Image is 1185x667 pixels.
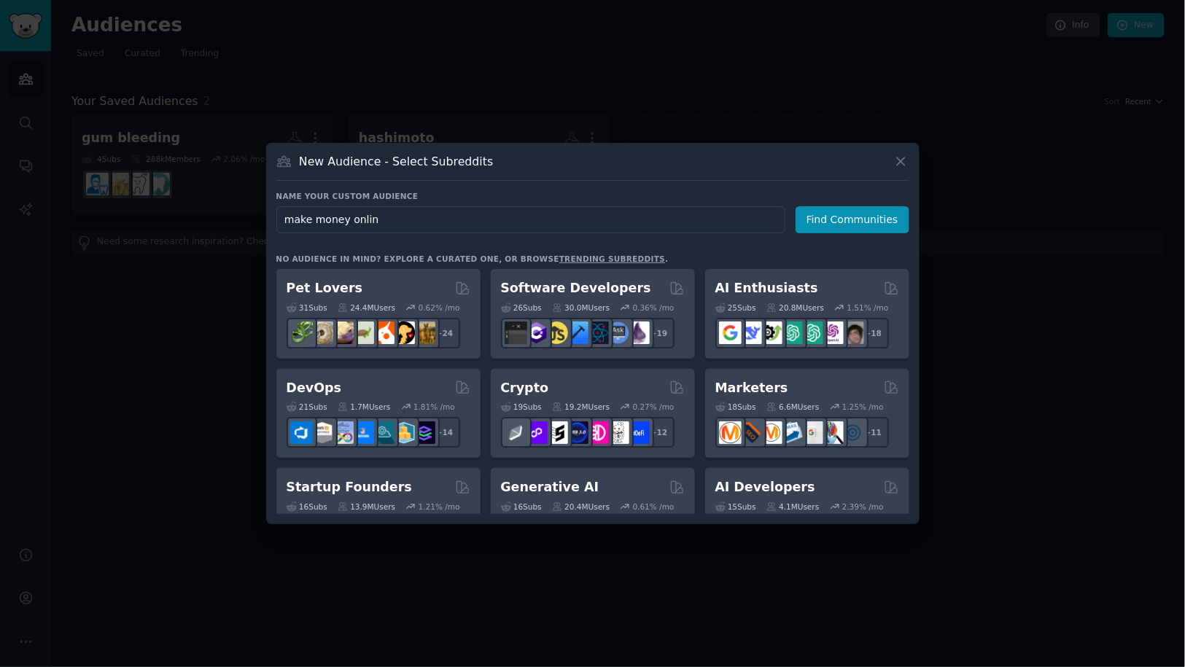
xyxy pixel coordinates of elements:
[633,502,675,512] div: 0.61 % /mo
[842,421,864,444] img: OnlineMarketing
[586,321,609,344] img: reactnative
[501,379,549,397] h2: Crypto
[290,421,313,444] img: azuredevops
[552,502,610,512] div: 20.4M Users
[331,321,354,344] img: leopardgeckos
[715,303,756,313] div: 25 Sub s
[290,321,313,344] img: herpetology
[545,321,568,344] img: learnjavascript
[607,321,629,344] img: AskComputerScience
[633,402,675,412] div: 0.27 % /mo
[338,502,395,512] div: 13.9M Users
[276,191,909,201] h3: Name your custom audience
[287,279,363,297] h2: Pet Lovers
[719,321,742,344] img: GoogleGeminiAI
[545,421,568,444] img: ethstaker
[559,254,665,263] a: trending subreddits
[566,321,588,344] img: iOSProgramming
[392,321,415,344] img: PetAdvice
[715,502,756,512] div: 15 Sub s
[760,421,782,444] img: AskMarketing
[413,421,435,444] img: PlatformEngineers
[392,421,415,444] img: aws_cdk
[842,402,884,412] div: 1.25 % /mo
[419,303,460,313] div: 0.62 % /mo
[760,321,782,344] img: AItoolsCatalog
[801,421,823,444] img: googleads
[351,421,374,444] img: DevOpsLinks
[276,254,669,264] div: No audience in mind? Explore a curated one, or browse .
[847,303,889,313] div: 1.51 % /mo
[299,154,493,169] h3: New Audience - Select Subreddits
[505,421,527,444] img: ethfinance
[858,318,889,348] div: + 18
[287,379,342,397] h2: DevOps
[287,502,327,512] div: 16 Sub s
[501,279,651,297] h2: Software Developers
[607,421,629,444] img: CryptoNews
[552,402,610,412] div: 19.2M Users
[501,402,542,412] div: 19 Sub s
[501,478,599,496] h2: Generative AI
[780,421,803,444] img: Emailmarketing
[796,206,909,233] button: Find Communities
[338,402,391,412] div: 1.7M Users
[311,421,333,444] img: AWS_Certified_Experts
[430,417,460,448] div: + 14
[311,321,333,344] img: ballpython
[276,206,785,233] input: Pick a short name, like "Digital Marketers" or "Movie-Goers"
[419,502,460,512] div: 1.21 % /mo
[766,502,820,512] div: 4.1M Users
[287,402,327,412] div: 21 Sub s
[501,502,542,512] div: 16 Sub s
[338,303,395,313] div: 24.4M Users
[644,417,675,448] div: + 12
[525,421,548,444] img: 0xPolygon
[801,321,823,344] img: chatgpt_prompts_
[413,321,435,344] img: dogbreed
[501,303,542,313] div: 26 Sub s
[821,421,844,444] img: MarketingResearch
[552,303,610,313] div: 30.0M Users
[766,402,820,412] div: 6.6M Users
[351,321,374,344] img: turtle
[331,421,354,444] img: Docker_DevOps
[715,478,815,496] h2: AI Developers
[505,321,527,344] img: software
[739,421,762,444] img: bigseo
[586,421,609,444] img: defiblockchain
[525,321,548,344] img: csharp
[766,303,824,313] div: 20.8M Users
[715,379,788,397] h2: Marketers
[644,318,675,348] div: + 19
[858,417,889,448] div: + 11
[413,402,455,412] div: 1.81 % /mo
[780,321,803,344] img: chatgpt_promptDesign
[430,318,460,348] div: + 24
[287,303,327,313] div: 31 Sub s
[627,421,650,444] img: defi_
[821,321,844,344] img: OpenAIDev
[566,421,588,444] img: web3
[739,321,762,344] img: DeepSeek
[719,421,742,444] img: content_marketing
[842,502,884,512] div: 2.39 % /mo
[372,421,395,444] img: platformengineering
[287,478,412,496] h2: Startup Founders
[633,303,675,313] div: 0.36 % /mo
[715,279,818,297] h2: AI Enthusiasts
[372,321,395,344] img: cockatiel
[842,321,864,344] img: ArtificalIntelligence
[627,321,650,344] img: elixir
[715,402,756,412] div: 18 Sub s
